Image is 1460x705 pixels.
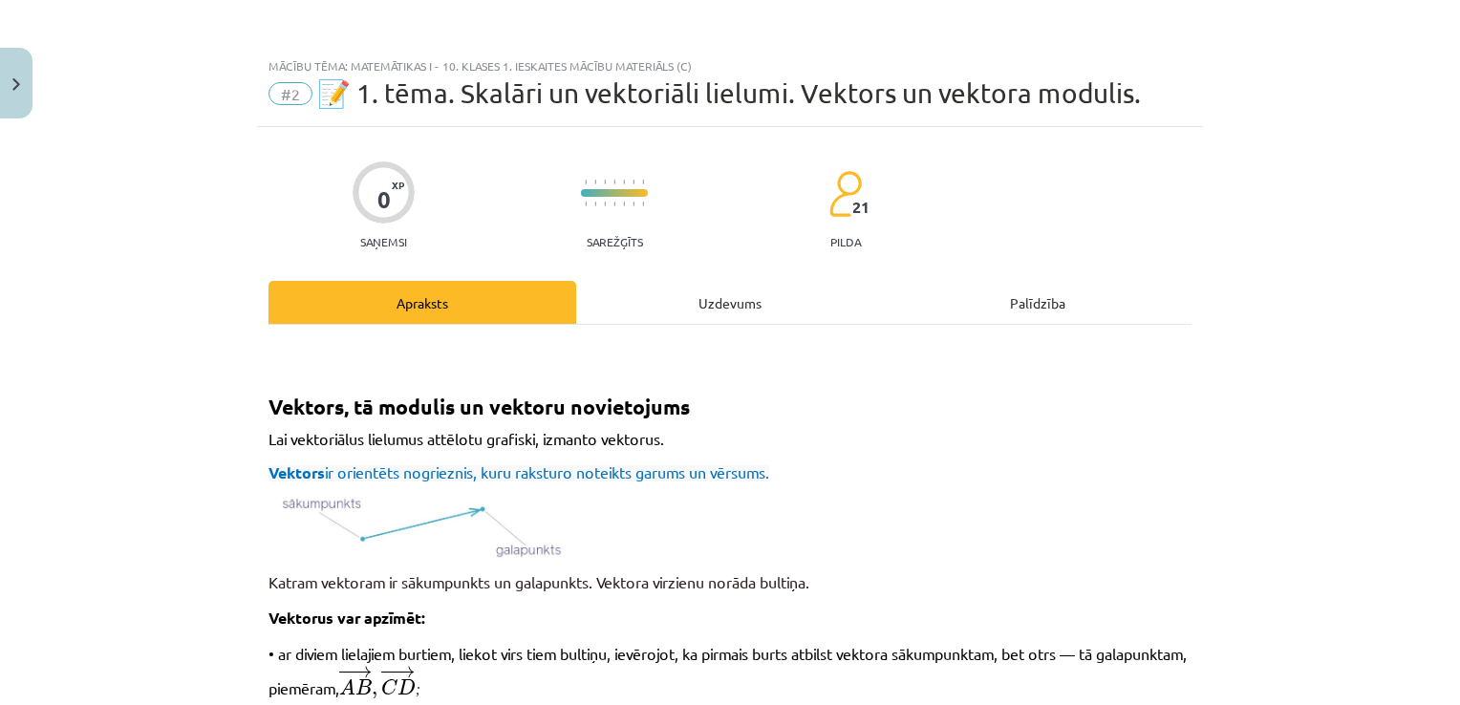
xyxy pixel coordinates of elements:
img: icon-short-line-57e1e144782c952c97e751825c79c345078a6d821885a25fce030b3d8c18986b.svg [613,180,615,184]
span: − [337,666,354,678]
span: , [372,688,377,699]
img: icon-short-line-57e1e144782c952c97e751825c79c345078a6d821885a25fce030b3d8c18986b.svg [623,202,625,206]
p: pilda [830,235,861,248]
span: A [339,679,355,695]
span: C [381,679,397,696]
span: Vektors, tā modulis un vektoru novietojums [268,394,690,419]
img: icon-short-line-57e1e144782c952c97e751825c79c345078a6d821885a25fce030b3d8c18986b.svg [594,180,596,184]
div: 0 [377,186,391,213]
img: icon-short-line-57e1e144782c952c97e751825c79c345078a6d821885a25fce030b3d8c18986b.svg [613,202,615,206]
span: → [351,666,372,678]
i: ; [416,681,420,697]
span: D [397,680,416,695]
p: Saņemsi [353,235,415,248]
span: B [355,680,372,695]
span: #2 [268,82,312,105]
img: icon-short-line-57e1e144782c952c97e751825c79c345078a6d821885a25fce030b3d8c18986b.svg [642,180,644,184]
span: 21 [852,199,870,216]
span: − [386,666,390,678]
span: Lai vektoriālus lielumus attēlotu grafiski, izmanto vektorus. [268,429,664,448]
div: Palīdzība [884,281,1192,324]
p: Sarežģīts [587,235,643,248]
span: Vektorus var apzīmēt: [268,608,426,628]
img: icon-short-line-57e1e144782c952c97e751825c79c345078a6d821885a25fce030b3d8c18986b.svg [633,180,634,184]
img: icon-short-line-57e1e144782c952c97e751825c79c345078a6d821885a25fce030b3d8c18986b.svg [585,202,587,206]
img: icon-short-line-57e1e144782c952c97e751825c79c345078a6d821885a25fce030b3d8c18986b.svg [604,180,606,184]
img: icon-short-line-57e1e144782c952c97e751825c79c345078a6d821885a25fce030b3d8c18986b.svg [604,202,606,206]
span: − [344,666,346,678]
span: XP [392,180,404,190]
span: 📝 1. tēma. Skalāri un vektoriāli lielumi. Vektors un vektora modulis. [317,77,1141,109]
img: icon-close-lesson-0947bae3869378f0d4975bcd49f059093ad1ed9edebbc8119c70593378902aed.svg [12,78,20,91]
img: icon-short-line-57e1e144782c952c97e751825c79c345078a6d821885a25fce030b3d8c18986b.svg [642,202,644,206]
img: icon-short-line-57e1e144782c952c97e751825c79c345078a6d821885a25fce030b3d8c18986b.svg [585,180,587,184]
div: Uzdevums [576,281,884,324]
span: • ar diviem lielajiem burtiem, liekot virs tiem bultiņu, ievērojot, ka pirmais burts atbilst vekt... [268,644,1187,697]
span: → [394,666,415,678]
span: Vektors [268,462,325,482]
div: Apraksts [268,281,576,324]
span: − [379,666,396,678]
img: icon-short-line-57e1e144782c952c97e751825c79c345078a6d821885a25fce030b3d8c18986b.svg [633,202,634,206]
img: icon-short-line-57e1e144782c952c97e751825c79c345078a6d821885a25fce030b3d8c18986b.svg [594,202,596,206]
span: ir orientēts nogrieznis, kuru raksturo noteikts garums un vērsums. [325,462,769,481]
div: Mācību tēma: Matemātikas i - 10. klases 1. ieskaites mācību materiāls (c) [268,59,1192,73]
img: icon-short-line-57e1e144782c952c97e751825c79c345078a6d821885a25fce030b3d8c18986b.svg [623,180,625,184]
img: students-c634bb4e5e11cddfef0936a35e636f08e4e9abd3cc4e673bd6f9a4125e45ecb1.svg [828,170,862,218]
span: Katram vektoram ir sākumpunkts un galapunkts. Vektora virzienu norāda bultiņa. [268,572,809,591]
